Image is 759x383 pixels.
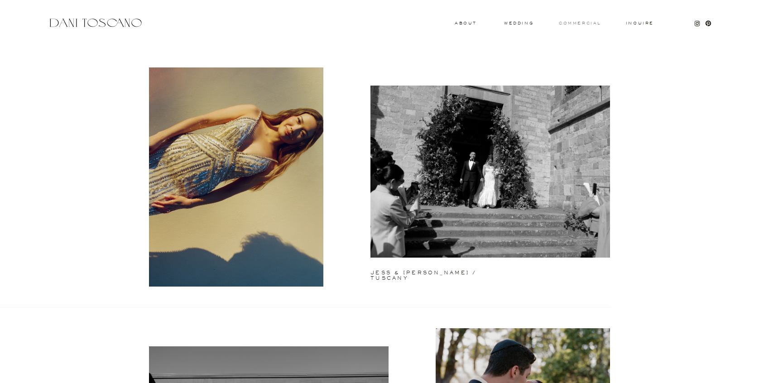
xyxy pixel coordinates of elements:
a: Inquire [625,21,654,26]
a: wedding [504,21,533,24]
a: jess & [PERSON_NAME] / tuscany [370,270,512,274]
a: commercial [559,21,600,25]
a: About [455,21,475,24]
